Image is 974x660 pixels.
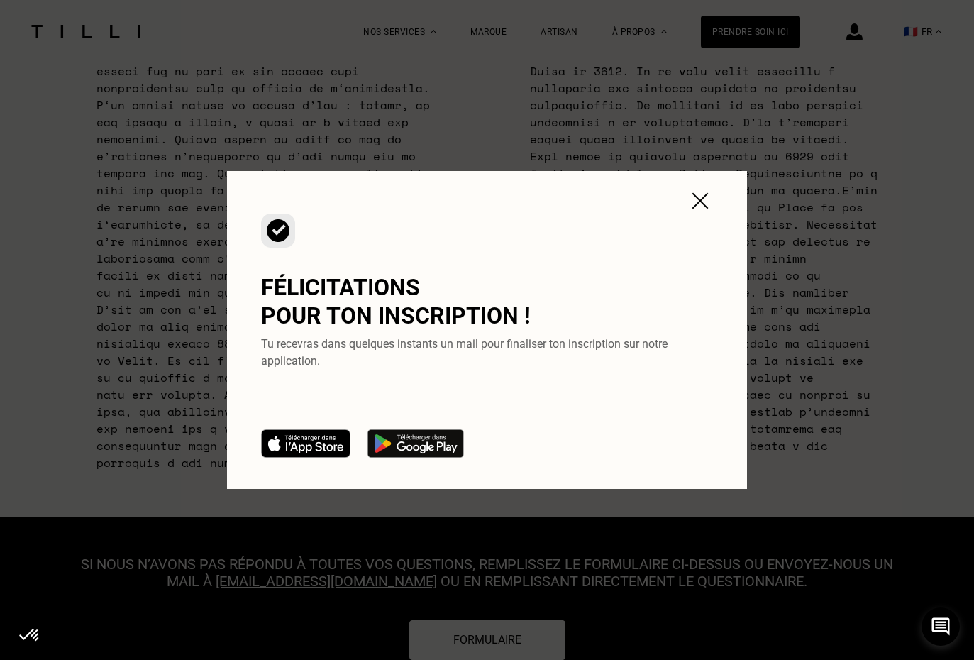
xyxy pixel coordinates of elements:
img: Download on the Google Play Store badge [367,429,464,458]
h3: Félicitations pour ton inscription ! [261,273,713,330]
img: yfpchv6kUof5kU+b2+COW3SZHf40Uof50U+b0Pyt9CfgAAAAAAAAAAQINPEo8Pimk+iwEAAAAASUVORK5CYII= [687,188,713,214]
img: Valid form icon [261,214,295,248]
p: Tu recevras dans quelques instants un mail pour finaliser ton inscription sur notre application. [261,336,713,370]
img: Download on the Apple Store badge [261,429,350,458]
